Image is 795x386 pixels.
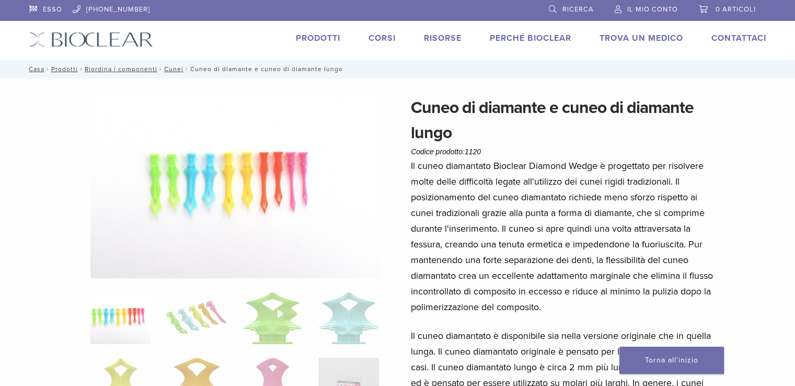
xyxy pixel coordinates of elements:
font: Codice prodotto: [411,147,465,156]
img: Cuneo di diamante e cuneo di diamante lungo - Immagine 2 [166,292,226,344]
a: Contattaci [711,33,766,43]
a: Trova un medico [600,33,683,43]
a: Risorse [424,33,462,43]
font: ESSO [43,5,62,14]
a: Prodotti [51,65,78,73]
font: Ricerca [562,5,594,14]
font: 1120 [465,147,481,156]
font: [PHONE_NUMBER] [86,5,150,14]
font: Torna all'inizio [645,356,698,365]
img: DSC_0187_v3-1920x1218-1-324x324.png [90,292,151,344]
a: Cunei [164,65,183,73]
img: Cuneo di diamante e cuneo di diamante lungo - Immagine 4 [318,292,378,344]
a: Torna all'inizio [619,347,724,374]
a: Riordina i componenti [85,65,157,73]
font: Cuneo di diamante e cuneo di diamante lungo [190,65,343,73]
a: Prodotti [296,33,340,43]
img: Bioclear [29,32,153,47]
font: Casa [29,65,44,73]
font: Il cuneo diamantato Bioclear Diamond Wedge è progettato per risolvere molte delle difficoltà lega... [411,160,713,313]
a: Casa [26,65,44,73]
font: 0 articoli [716,5,756,14]
font: Il mio conto [627,5,678,14]
a: Perché Bioclear [490,33,571,43]
a: Corsi [368,33,396,43]
img: Cuneo di diamante e cuneo di diamante lungo - Immagine 3 [243,292,303,344]
img: DSC_0187_v3-1920x1218-1.png [90,95,379,278]
font: Cuneo di diamante e cuneo di diamante lungo [411,98,694,143]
